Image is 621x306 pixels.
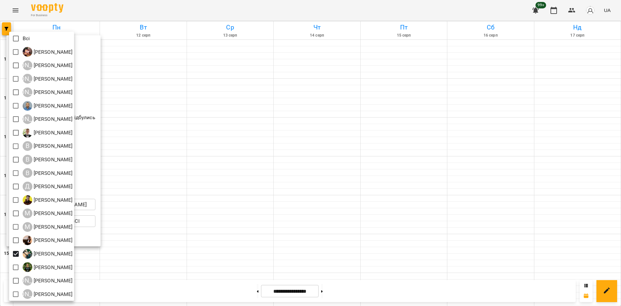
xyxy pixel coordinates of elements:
[23,276,32,286] div: [PERSON_NAME]
[23,222,32,232] div: М
[32,183,73,190] p: [PERSON_NAME]
[23,155,73,164] a: В [PERSON_NAME]
[23,182,73,191] div: Денис Замрій
[23,249,73,259] div: Ольга Мизюк
[23,276,73,286] a: [PERSON_NAME] [PERSON_NAME]
[32,264,73,271] p: [PERSON_NAME]
[23,47,73,57] a: І [PERSON_NAME]
[32,290,73,298] p: [PERSON_NAME]
[23,114,32,124] div: [PERSON_NAME]
[23,168,73,178] div: Віталій Кадуха
[23,195,32,205] img: Д
[23,249,73,259] a: О [PERSON_NAME]
[23,74,73,84] a: [PERSON_NAME] [PERSON_NAME]
[32,62,73,69] p: [PERSON_NAME]
[23,182,32,191] div: Д
[23,289,32,299] div: [PERSON_NAME]
[23,141,32,151] div: В
[32,102,73,110] p: [PERSON_NAME]
[23,276,73,286] div: Юрій Шпак
[23,47,73,57] div: Ілля Петруша
[23,74,32,84] div: [PERSON_NAME]
[32,196,73,204] p: [PERSON_NAME]
[23,182,73,191] a: Д [PERSON_NAME]
[23,235,73,245] div: Надія Шрай
[23,262,32,272] img: Р
[23,289,73,299] div: Ярослав Пташинський
[23,101,73,111] div: Антон Костюк
[32,88,73,96] p: [PERSON_NAME]
[23,155,32,164] div: В
[23,249,32,259] img: О
[23,101,32,111] img: А
[32,129,73,137] p: [PERSON_NAME]
[23,289,73,299] a: [PERSON_NAME] [PERSON_NAME]
[32,115,73,123] p: [PERSON_NAME]
[23,74,73,84] div: Аліна Москаленко
[23,209,73,218] a: М [PERSON_NAME]
[23,222,73,232] div: Михайло Поліщук
[23,87,73,97] div: Анастасія Герус
[23,87,73,97] a: [PERSON_NAME] [PERSON_NAME]
[32,236,73,244] p: [PERSON_NAME]
[23,35,30,42] p: Всі
[32,277,73,285] p: [PERSON_NAME]
[23,141,73,151] div: Владислав Границький
[23,61,32,70] div: [PERSON_NAME]
[23,101,73,111] a: А [PERSON_NAME]
[23,195,73,205] a: Д [PERSON_NAME]
[23,262,73,272] div: Роман Ованенко
[23,262,73,272] a: Р [PERSON_NAME]
[23,128,32,138] img: В
[23,209,32,218] div: М
[23,141,73,151] a: В [PERSON_NAME]
[23,61,73,70] a: [PERSON_NAME] [PERSON_NAME]
[23,47,32,57] img: І
[32,75,73,83] p: [PERSON_NAME]
[32,48,73,56] p: [PERSON_NAME]
[23,87,32,97] div: [PERSON_NAME]
[23,222,73,232] a: М [PERSON_NAME]
[23,168,32,178] div: В
[23,114,73,124] a: [PERSON_NAME] [PERSON_NAME]
[23,128,73,138] a: В [PERSON_NAME]
[32,250,73,258] p: [PERSON_NAME]
[23,114,73,124] div: Артем Кот
[32,142,73,150] p: [PERSON_NAME]
[23,128,73,138] div: Вадим Моргун
[32,169,73,177] p: [PERSON_NAME]
[23,168,73,178] a: В [PERSON_NAME]
[32,156,73,164] p: [PERSON_NAME]
[23,235,32,245] img: Н
[32,223,73,231] p: [PERSON_NAME]
[23,155,73,164] div: Володимир Ярошинський
[23,235,73,245] a: Н [PERSON_NAME]
[32,210,73,217] p: [PERSON_NAME]
[23,61,73,70] div: Альберт Волков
